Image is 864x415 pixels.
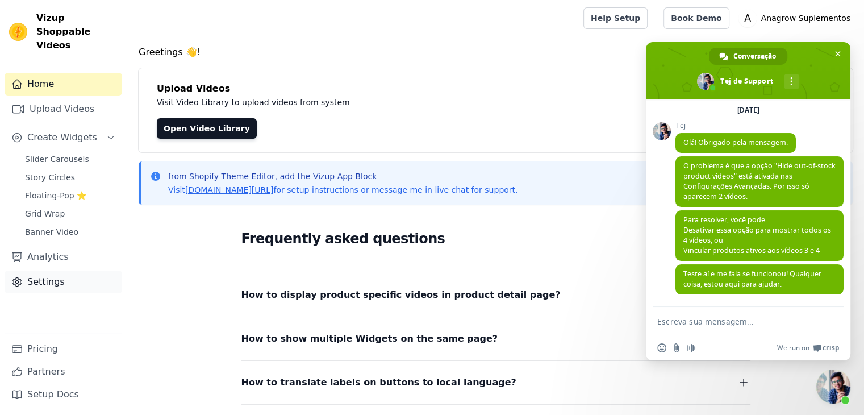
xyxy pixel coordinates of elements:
a: Settings [5,271,122,293]
a: Partners [5,360,122,383]
a: Setup Docs [5,383,122,406]
span: Floating-Pop ⭐ [25,190,86,201]
span: O problema é que a opção "Hide out-of-stock product videos" está ativada nas Configurações Avança... [683,161,836,201]
span: We run on [777,343,809,352]
a: Open Video Library [157,118,257,139]
p: Visit Video Library to upload videos from system [157,96,666,109]
button: A Anagrow Suplementos [738,8,855,28]
p: from Shopify Theme Editor, add the Vizup App Block [168,171,517,182]
span: Vizup Shoppable Videos [36,11,118,52]
a: Help Setup [583,7,648,29]
a: We run onCrisp [777,343,839,352]
span: Inserir um emoticon [657,343,666,352]
a: Slider Carousels [18,151,122,167]
textarea: Escreva sua mensagem... [657,307,816,335]
img: Vizup [9,23,27,41]
span: How to translate labels on buttons to local language? [241,375,516,391]
span: Banner Video [25,226,78,238]
button: How to translate labels on buttons to local language? [241,375,750,391]
span: Slider Carousels [25,153,89,165]
a: Conversação [709,48,787,65]
a: Book Demo [663,7,729,29]
span: Create Widgets [27,131,97,144]
span: Grid Wrap [25,208,65,219]
a: Home [5,73,122,96]
span: Olá! Obrigado pela mensagem. [683,138,788,147]
span: Crisp [823,343,839,352]
span: Teste aí e me fala se funcionou! Qualquer coisa, estou aqui para ajudar. [683,269,821,289]
text: A [744,13,751,24]
h4: Upload Videos [157,82,834,96]
span: Tej [675,122,796,130]
a: Pricing [5,338,122,360]
a: Banner Video [18,224,122,240]
a: Story Circles [18,169,122,185]
a: Floating-Pop ⭐ [18,188,122,204]
span: Bate-papo [832,48,844,60]
span: How to show multiple Widgets on the same page? [241,331,498,347]
span: Mensagem de áudio [687,343,696,352]
a: [DOMAIN_NAME][URL] [185,185,274,194]
a: Bate-papo [816,370,850,404]
a: Grid Wrap [18,206,122,222]
p: Anagrow Suplementos [757,8,855,28]
h2: Frequently asked questions [241,227,750,250]
span: Para resolver, você pode: Desativar essa opção para mostrar todos os 4 vídeos, ou Vincular produt... [683,215,831,255]
button: How to show multiple Widgets on the same page? [241,331,750,347]
div: [DATE] [737,107,759,114]
h4: Greetings 👋! [139,45,853,59]
a: Analytics [5,246,122,268]
p: Visit for setup instructions or message me in live chat for support. [168,184,517,196]
button: How to display product specific videos in product detail page? [241,287,750,303]
button: Create Widgets [5,126,122,149]
span: Conversação [733,48,776,65]
span: How to display product specific videos in product detail page? [241,287,561,303]
span: Story Circles [25,172,75,183]
a: Upload Videos [5,98,122,121]
span: Enviar um arquivo [672,343,681,352]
